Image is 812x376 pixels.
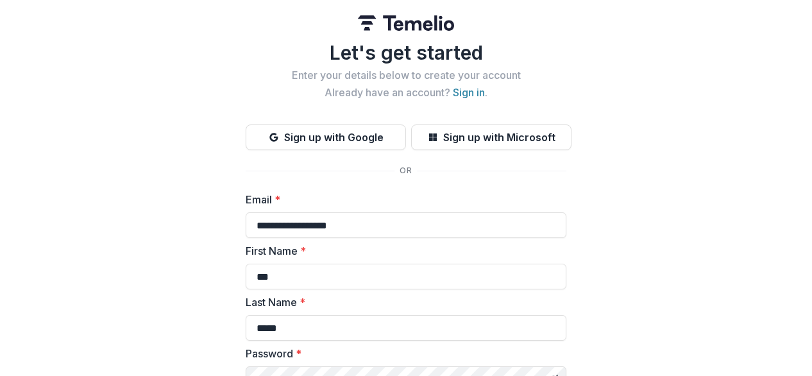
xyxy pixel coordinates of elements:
[246,69,566,81] h2: Enter your details below to create your account
[246,346,559,361] label: Password
[246,41,566,64] h1: Let's get started
[453,86,485,99] a: Sign in
[246,295,559,310] label: Last Name
[246,192,559,207] label: Email
[246,87,566,99] h2: Already have an account? .
[411,124,571,150] button: Sign up with Microsoft
[246,124,406,150] button: Sign up with Google
[358,15,454,31] img: Temelio
[246,243,559,259] label: First Name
